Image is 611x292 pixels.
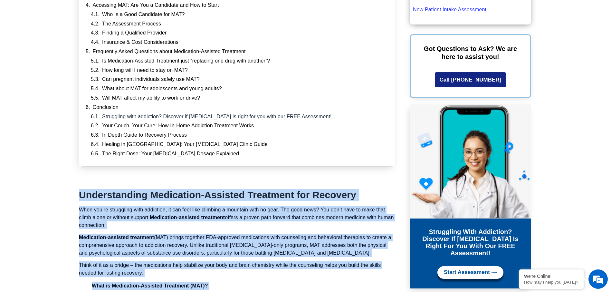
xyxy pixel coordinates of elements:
a: Struggling with addiction? Discover if [MEDICAL_DATA] is right for you with our FREE Assessment! [102,113,331,120]
p: (MAT) brings together FDA-approved medications with counseling and behavioral therapies to create... [79,234,395,257]
a: Accessing MAT: Are You a Candidate and How to Start [93,2,219,9]
strong: What is Medication-Assisted Treatment (MAT)? [92,283,208,288]
a: In Depth Guide to Recovery Process [102,132,187,139]
a: New Patient Intake Assessment [413,7,486,12]
a: The Assessment Process [102,21,161,27]
div: Minimize live chat window [106,3,121,19]
span: We're online! [37,81,89,146]
strong: Medication-assisted treatment [150,215,225,220]
p: How may I help you today? [524,280,579,285]
a: Healing in [GEOGRAPHIC_DATA]: Your [MEDICAL_DATA] Clinic Guide [102,141,268,148]
a: Insurance & Cost Considerations [102,39,178,46]
p: When you’re struggling with addiction, it can feel like climbing a mountain with no gear. The goo... [79,206,395,229]
a: Conclusion [93,104,119,111]
a: How long will I need to stay on MAT? [102,67,188,74]
strong: Medication-assisted treatment [79,235,154,240]
a: Who Is a Good Candidate for MAT? [102,11,185,18]
h1: Understanding Medication-Assisted Treatment for Recovery [79,189,395,201]
a: Is Medication-Assisted Treatment just “replacing one drug with another”? [102,58,270,64]
div: Navigation go back [7,33,17,43]
a: Frequently Asked Questions about Medication-Assisted Treatment [93,48,246,55]
a: Your Couch, Your Cure: How In-Home Addiction Treatment Works [102,122,254,129]
a: What about MAT for adolescents and young adults? [102,85,222,92]
a: Can pregnant individuals safely use MAT? [102,76,200,83]
p: Think of it as a bridge – the medications help stabilize your body and brain chemistry while the ... [79,261,395,277]
span: Call [PHONE_NUMBER] [440,77,501,83]
a: Will MAT affect my ability to work or drive? [102,95,200,102]
a: Start Assessment [437,266,503,279]
div: Chat with us now [43,34,118,42]
span: Start Assessment [444,269,490,276]
a: The Right Dose: Your [MEDICAL_DATA] Dosage Explained [102,151,239,157]
h3: Struggling with addiction? Discover if [MEDICAL_DATA] is right for you with our FREE Assessment! [415,228,526,257]
textarea: Type your message and hit 'Enter' [3,176,123,199]
a: Finding a Qualified Provider [102,30,167,36]
p: Got Questions to Ask? We are here to assist you! [420,45,520,61]
div: We're Online! [524,274,579,279]
img: Online Suboxone Treatment - Opioid Addiction Treatment using phone [410,104,531,219]
a: Call [PHONE_NUMBER] [435,72,506,87]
